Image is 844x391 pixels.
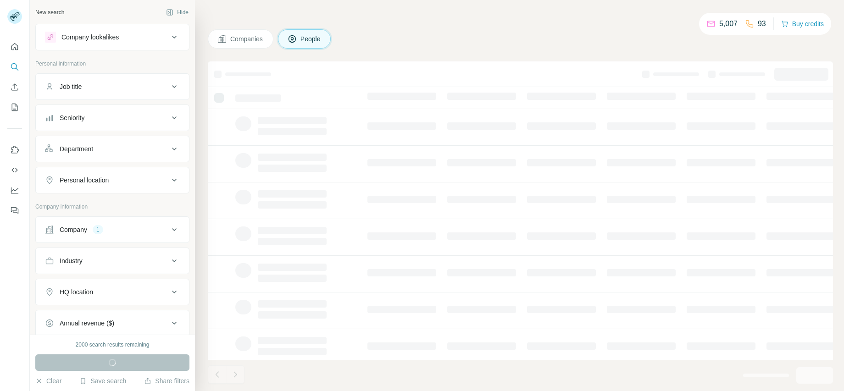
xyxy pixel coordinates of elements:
button: Seniority [36,107,189,129]
button: Save search [79,376,126,385]
button: HQ location [36,281,189,303]
div: 2000 search results remaining [76,341,150,349]
div: Personal location [60,176,109,185]
button: My lists [7,99,22,116]
div: Job title [60,82,82,91]
span: People [300,34,322,44]
button: Search [7,59,22,75]
div: Company lookalikes [61,33,119,42]
p: Company information [35,203,189,211]
h4: Search [208,11,833,24]
button: Buy credits [781,17,824,30]
button: Share filters [144,376,189,385]
span: Companies [230,34,264,44]
p: 5,007 [719,18,738,29]
button: Job title [36,76,189,98]
button: Feedback [7,202,22,219]
button: Clear [35,376,61,385]
button: Company1 [36,219,189,241]
button: Enrich CSV [7,79,22,95]
div: 1 [93,226,103,234]
div: New search [35,8,64,17]
button: Hide [160,6,195,19]
button: Industry [36,250,189,272]
div: Annual revenue ($) [60,319,114,328]
button: Personal location [36,169,189,191]
div: Industry [60,256,83,265]
button: Quick start [7,39,22,55]
button: Annual revenue ($) [36,312,189,334]
div: Company [60,225,87,234]
p: Personal information [35,60,189,68]
p: 93 [758,18,766,29]
button: Company lookalikes [36,26,189,48]
div: HQ location [60,287,93,297]
button: Dashboard [7,182,22,198]
button: Use Surfe on LinkedIn [7,142,22,158]
button: Department [36,138,189,160]
button: Use Surfe API [7,162,22,178]
div: Seniority [60,113,84,122]
div: Department [60,144,93,154]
